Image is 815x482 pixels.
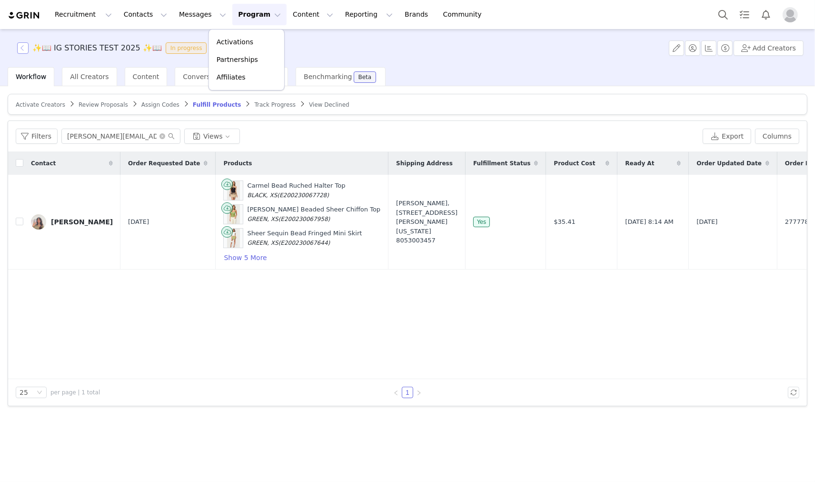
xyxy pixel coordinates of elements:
i: icon: right [416,390,422,396]
span: per page | 1 total [50,388,100,397]
span: Benchmarking [304,73,352,80]
div: Sheer Sequin Bead Fringed Mini Skirt [247,229,362,247]
i: icon: left [393,390,399,396]
span: Review Proposals [79,101,128,108]
span: Product Cost [554,159,595,168]
li: Previous Page [390,387,402,398]
span: BLACK, XS [247,192,277,199]
a: Brands [399,4,437,25]
span: (E200230067958) [278,216,330,222]
div: Beta [358,74,372,80]
span: GREEN, XS [247,240,278,246]
button: Reporting [339,4,398,25]
button: Recruitment [49,4,118,25]
i: icon: down [37,390,42,396]
a: [PERSON_NAME] [31,214,113,230]
span: (E200230067728) [277,192,329,199]
a: Community [437,4,492,25]
button: Search [713,4,734,25]
button: Views [184,129,240,144]
span: [DATE] 8:14 AM [625,217,674,227]
span: Order Updated Date [696,159,762,168]
div: [PERSON_NAME] [51,218,113,226]
span: [DATE] [128,217,149,227]
button: Contacts [118,4,173,25]
span: Workflow [16,73,46,80]
button: Filters [16,129,58,144]
span: Conversions [183,73,224,80]
p: Activations [217,37,253,47]
span: Track Progress [255,101,296,108]
p: Partnerships [217,55,258,65]
span: Contact [31,159,56,168]
i: icon: close-circle [159,133,165,139]
span: Fulfillment Status [473,159,530,168]
div: 8053003457 [396,236,457,245]
img: Product Image [227,229,240,248]
div: [PERSON_NAME], [STREET_ADDRESS][PERSON_NAME][US_STATE] [396,199,457,245]
div: [PERSON_NAME] Beaded Sheer Chiffon Top [247,205,380,223]
span: (E200230067644) [278,240,330,246]
div: 25 [20,387,28,398]
button: Columns [755,129,799,144]
button: Messages [173,4,232,25]
span: Activate Creators [16,101,65,108]
p: Affiliates [217,72,246,82]
li: Next Page [413,387,425,398]
span: $35.41 [554,217,576,227]
span: Products [223,159,252,168]
button: Profile [777,7,807,22]
a: 1 [402,387,413,398]
button: Add Creators [734,40,804,56]
span: Content [133,73,159,80]
span: View Declined [309,101,349,108]
span: Ready At [625,159,654,168]
button: Export [703,129,751,144]
span: [object Object] [17,42,210,54]
button: Notifications [755,4,776,25]
img: grin logo [8,11,41,20]
span: Shipping Address [396,159,453,168]
button: Show 5 More [223,252,267,263]
img: Product Image [227,205,240,224]
a: Tasks [734,4,755,25]
span: Yes [473,217,490,227]
button: Content [287,4,339,25]
span: Assign Codes [141,101,179,108]
img: Product Image [227,181,240,200]
h3: ✨📖 IG STORIES TEST 2025 ✨📖 [32,42,162,54]
span: Order Requested Date [128,159,200,168]
span: In progress [166,42,207,54]
i: icon: search [168,133,175,140]
span: GREEN, XS [247,216,278,222]
img: 16dc5d1e-a28a-4f85-98df-2a18a1907799.jpg [31,214,46,230]
img: placeholder-profile.jpg [783,7,798,22]
button: Program [232,4,287,25]
div: Carmel Bead Ruched Halter Top [247,181,345,200]
input: Search... [61,129,180,144]
span: All Creators [70,73,109,80]
span: Fulfill Products [193,101,241,108]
